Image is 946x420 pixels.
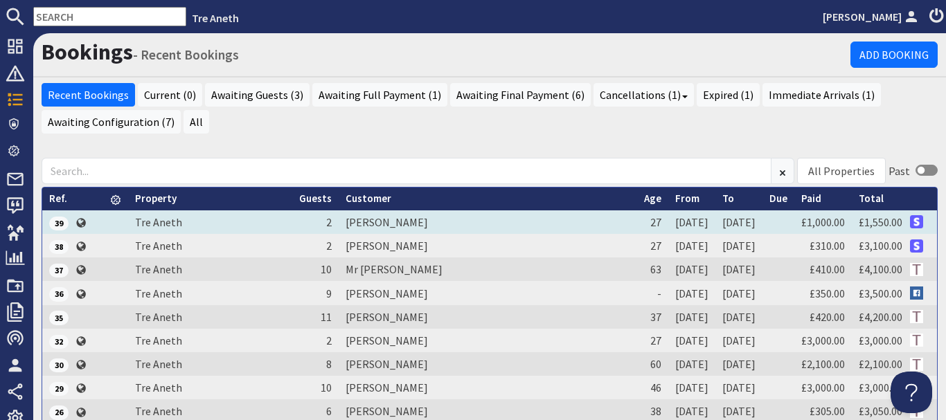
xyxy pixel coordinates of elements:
[184,110,209,134] a: All
[810,286,845,300] a: £350.00
[637,352,668,376] td: 60
[797,158,886,184] div: Combobox
[889,163,910,179] div: Past
[859,404,902,418] a: £3,050.00
[135,334,182,347] a: Tre Aneth
[49,357,69,371] a: 30
[668,305,715,329] td: [DATE]
[49,335,69,349] span: 32
[135,215,182,229] a: Tre Aneth
[637,281,668,304] td: -
[762,188,794,210] th: Due
[668,352,715,376] td: [DATE]
[637,210,668,234] td: 27
[715,234,762,257] td: [DATE]
[49,217,69,230] span: 39
[312,83,447,107] a: Awaiting Full Payment (1)
[135,286,182,300] a: Tre Aneth
[910,334,923,347] img: Referer: Tre Aneth
[859,334,902,347] a: £3,000.00
[637,257,668,281] td: 63
[810,239,845,253] a: £310.00
[675,192,699,205] a: From
[138,83,202,107] a: Current (0)
[715,376,762,399] td: [DATE]
[668,329,715,352] td: [DATE]
[49,262,69,276] a: 37
[594,83,694,107] a: Cancellations (1)
[133,46,239,63] small: - Recent Bookings
[135,262,182,276] a: Tre Aneth
[722,192,734,205] a: To
[49,311,69,325] span: 35
[859,215,902,229] a: £1,550.00
[49,405,69,419] span: 26
[326,286,332,300] span: 9
[715,305,762,329] td: [DATE]
[42,38,133,66] a: Bookings
[135,357,182,371] a: Tre Aneth
[810,404,845,418] a: £305.00
[668,234,715,257] td: [DATE]
[910,286,923,300] img: Referer: Facebook
[697,83,760,107] a: Expired (1)
[321,381,332,394] span: 10
[715,257,762,281] td: [DATE]
[668,257,715,281] td: [DATE]
[42,110,181,134] a: Awaiting Configuration (7)
[339,305,637,329] td: [PERSON_NAME]
[339,281,637,304] td: [PERSON_NAME]
[859,239,902,253] a: £3,100.00
[321,310,332,324] span: 11
[49,240,69,254] span: 38
[910,263,923,276] img: Referer: Tre Aneth
[135,381,182,394] a: Tre Aneth
[637,234,668,257] td: 27
[859,286,902,300] a: £3,500.00
[339,234,637,257] td: [PERSON_NAME]
[910,239,923,253] img: Referer: checkout.stripe.com
[49,358,69,372] span: 30
[326,239,332,253] span: 2
[891,372,932,413] iframe: Toggle Customer Support
[339,210,637,234] td: [PERSON_NAME]
[49,264,69,277] span: 37
[339,257,637,281] td: Mr [PERSON_NAME]
[715,329,762,352] td: [DATE]
[135,404,182,418] a: Tre Aneth
[42,83,135,107] a: Recent Bookings
[49,404,69,418] a: 26
[49,287,69,301] span: 36
[801,215,845,229] a: £1,000.00
[801,381,845,394] a: £3,000.00
[637,329,668,352] td: 27
[859,357,902,371] a: £2,100.00
[808,163,875,179] div: All Properties
[910,215,923,228] img: Referer: checkout.stripe.com
[859,381,902,394] a: £3,000.00
[715,210,762,234] td: [DATE]
[668,376,715,399] td: [DATE]
[135,192,177,205] a: Property
[450,83,591,107] a: Awaiting Final Payment (6)
[801,334,845,347] a: £3,000.00
[910,358,923,371] img: Referer: Tre Aneth
[339,352,637,376] td: [PERSON_NAME]
[823,8,921,25] a: [PERSON_NAME]
[715,281,762,304] td: [DATE]
[850,42,938,68] a: Add Booking
[637,305,668,329] td: 37
[135,239,182,253] a: Tre Aneth
[801,357,845,371] a: £2,100.00
[859,310,902,324] a: £4,200.00
[49,310,69,324] a: 35
[192,11,239,25] a: Tre Aneth
[49,334,69,347] a: 32
[49,286,69,300] a: 36
[326,357,332,371] span: 8
[205,83,310,107] a: Awaiting Guests (3)
[135,310,182,324] a: Tre Aneth
[801,192,821,205] a: Paid
[810,310,845,324] a: £420.00
[49,382,69,396] span: 29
